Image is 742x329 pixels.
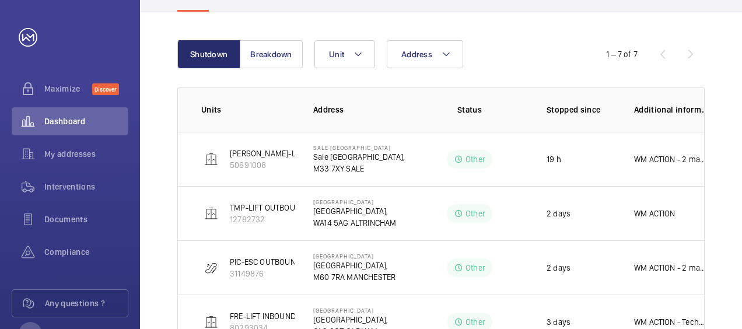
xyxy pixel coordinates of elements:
p: 19 h [547,153,561,165]
span: Compliance [44,246,128,258]
p: FRE-LIFT INBOUND [230,310,296,322]
p: Stopped since [547,104,615,116]
span: Discover [92,83,119,95]
span: Unit [329,50,344,59]
p: [GEOGRAPHIC_DATA] [313,198,396,205]
p: WM ACTION [634,208,675,219]
p: M60 7RA MANCHESTER [313,271,395,283]
img: elevator.svg [204,152,218,166]
p: 2 days [547,262,570,274]
p: WM ACTION - 2 man follow up required [634,262,709,274]
span: My addresses [44,148,128,160]
span: Interventions [44,181,128,192]
p: 2 days [547,208,570,219]
p: 3 days [547,316,570,328]
p: Sale [GEOGRAPHIC_DATA] [313,144,405,151]
p: PIC-ESC OUTBOUND [230,256,301,268]
div: 1 – 7 of 7 [606,48,638,60]
img: escalator.svg [204,261,218,275]
p: Other [466,262,485,274]
p: Additional information [634,104,709,116]
p: M33 7XY SALE [313,163,405,174]
p: Other [466,153,485,165]
p: WM ACTION - 2 man return visit required ETA TBC [634,153,709,165]
p: Sale [GEOGRAPHIC_DATA], [313,151,405,163]
img: elevator.svg [204,315,218,329]
button: Unit [314,40,375,68]
p: [GEOGRAPHIC_DATA], [313,205,396,217]
p: [PERSON_NAME]-LIFT [230,148,306,159]
p: Other [466,316,485,328]
button: Shutdown [177,40,240,68]
button: Address [387,40,463,68]
p: TMP-LIFT OUTBOUND [230,202,306,213]
span: Address [401,50,432,59]
p: [GEOGRAPHIC_DATA] [313,307,388,314]
p: 50691008 [230,159,306,171]
p: WM ACTION - Technical follow up to further investigate required [634,316,709,328]
span: Dashboard [44,116,128,127]
p: [GEOGRAPHIC_DATA], [313,314,388,325]
p: Address [313,104,411,116]
img: elevator.svg [204,206,218,220]
p: [GEOGRAPHIC_DATA] [313,253,395,260]
span: Documents [44,213,128,225]
p: Other [466,208,485,219]
p: Status [419,104,520,116]
p: WA14 5AG ALTRINCHAM [313,217,396,229]
span: Any questions ? [45,297,128,309]
button: Breakdown [240,40,303,68]
span: Maximize [44,83,92,94]
p: [GEOGRAPHIC_DATA], [313,260,395,271]
p: 31149876 [230,268,301,279]
p: 12782732 [230,213,306,225]
p: Units [201,104,295,116]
